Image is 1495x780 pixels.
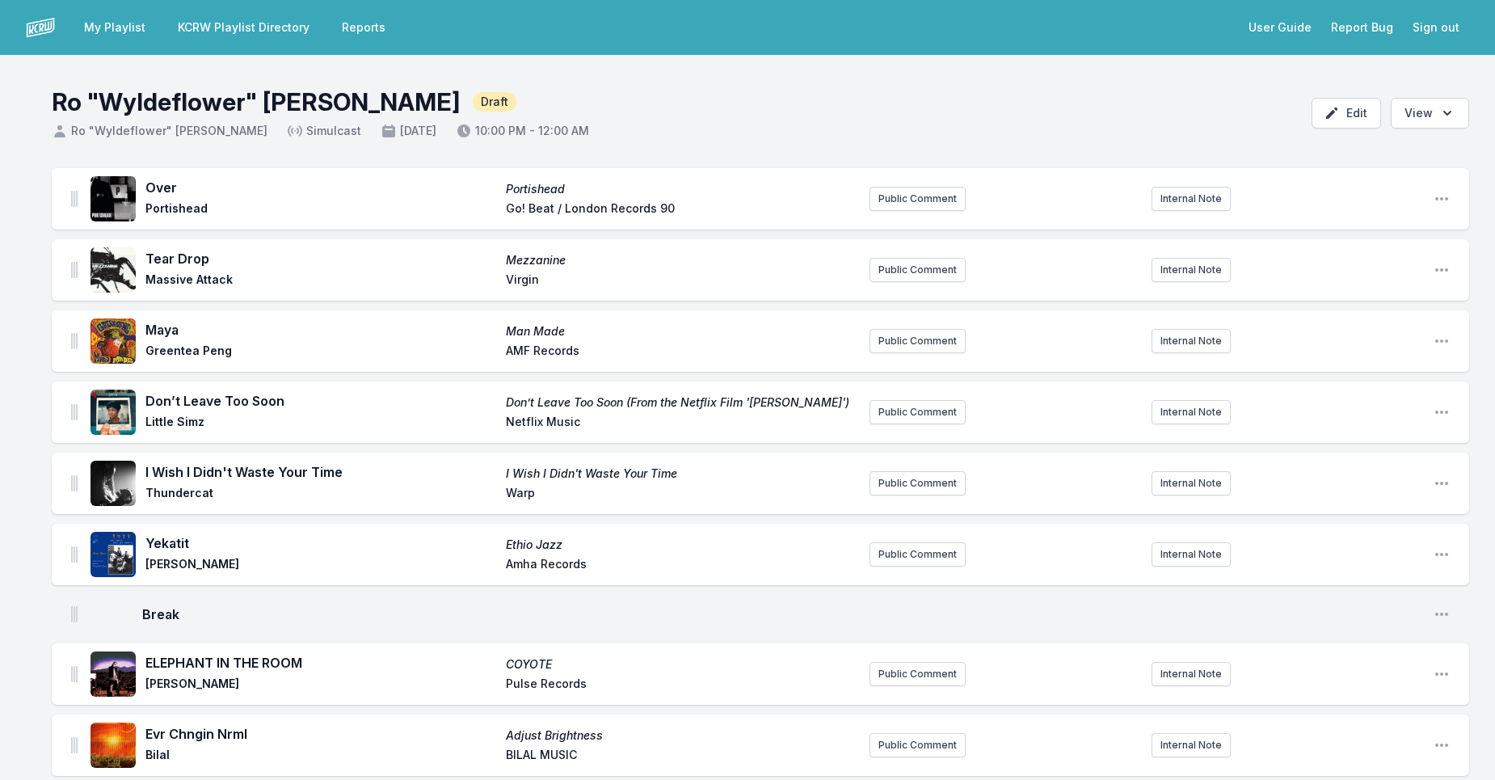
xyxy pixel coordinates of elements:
[71,666,78,682] img: Drag Handle
[870,542,966,567] button: Public Comment
[1391,98,1469,129] button: Open options
[145,747,496,766] span: Bilal
[870,187,966,211] button: Public Comment
[145,724,496,744] span: Evr Chngin Nrml
[91,318,136,364] img: Man Made
[1152,662,1231,686] button: Internal Note
[506,252,857,268] span: Mezzanine
[1152,542,1231,567] button: Internal Note
[506,394,857,411] span: Don’t Leave Too Soon (From the Netflix Film '[PERSON_NAME]')
[506,485,857,504] span: Warp
[870,733,966,757] button: Public Comment
[1152,329,1231,353] button: Internal Note
[71,475,78,491] img: Drag Handle
[870,258,966,282] button: Public Comment
[1152,187,1231,211] button: Internal Note
[145,414,496,433] span: Little Simz
[145,343,496,362] span: Greentea Peng
[506,414,857,433] span: Netflix Music
[145,485,496,504] span: Thundercat
[1434,333,1450,349] button: Open playlist item options
[91,651,136,697] img: COYOTE
[145,391,496,411] span: Don’t Leave Too Soon
[145,653,496,672] span: ELEPHANT IN THE ROOM
[506,747,857,766] span: BILAL MUSIC
[74,13,155,42] a: My Playlist
[91,532,136,577] img: Ethio Jazz
[71,262,78,278] img: Drag Handle
[71,404,78,420] img: Drag Handle
[91,390,136,435] img: Don’t Leave Too Soon (From the Netflix Film 'Steve')
[506,200,857,220] span: Go! Beat / London Records 90
[506,181,857,197] span: Portishead
[506,466,857,482] span: I Wish I Didn't Waste Your Time
[1239,13,1321,42] a: User Guide
[145,533,496,553] span: Yekatit
[287,123,361,139] span: Simulcast
[332,13,395,42] a: Reports
[1434,262,1450,278] button: Open playlist item options
[91,461,136,506] img: I Wish I Didn't Waste Your Time
[1434,737,1450,753] button: Open playlist item options
[1152,733,1231,757] button: Internal Note
[870,471,966,495] button: Public Comment
[142,605,1421,624] span: Break
[145,178,496,197] span: Over
[506,556,857,576] span: Amha Records
[71,191,78,207] img: Drag Handle
[91,247,136,293] img: Mezzanine
[1321,13,1403,42] a: Report Bug
[506,656,857,672] span: COYOTE
[1152,400,1231,424] button: Internal Note
[71,606,78,622] img: Drag Handle
[145,200,496,220] span: Portishead
[456,123,589,139] span: 10:00 PM - 12:00 AM
[52,123,267,139] span: Ro "Wyldeflower" [PERSON_NAME]
[381,123,436,139] span: [DATE]
[1312,98,1381,129] button: Edit
[1434,546,1450,563] button: Open playlist item options
[1152,258,1231,282] button: Internal Note
[506,343,857,362] span: AMF Records
[26,13,55,42] img: logo-white-87cec1fa9cbef997252546196dc51331.png
[1434,666,1450,682] button: Open playlist item options
[1434,475,1450,491] button: Open playlist item options
[145,676,496,695] span: [PERSON_NAME]
[145,249,496,268] span: Tear Drop
[1434,404,1450,420] button: Open playlist item options
[91,176,136,221] img: Portishead
[506,537,857,553] span: Ethio Jazz
[506,676,857,695] span: Pulse Records
[71,737,78,753] img: Drag Handle
[1152,471,1231,495] button: Internal Note
[506,323,857,339] span: Man Made
[168,13,319,42] a: KCRW Playlist Directory
[870,329,966,353] button: Public Comment
[71,333,78,349] img: Drag Handle
[870,400,966,424] button: Public Comment
[71,546,78,563] img: Drag Handle
[52,87,460,116] h1: Ro "Wyldeflower" [PERSON_NAME]
[91,723,136,768] img: Adjust Brightness
[145,272,496,291] span: Massive Attack
[870,662,966,686] button: Public Comment
[473,92,516,112] span: Draft
[145,556,496,576] span: [PERSON_NAME]
[145,320,496,339] span: Maya
[1403,13,1469,42] button: Sign out
[1434,606,1450,622] button: Open playlist item options
[506,727,857,744] span: Adjust Brightness
[1434,191,1450,207] button: Open playlist item options
[145,462,496,482] span: I Wish I Didn't Waste Your Time
[506,272,857,291] span: Virgin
